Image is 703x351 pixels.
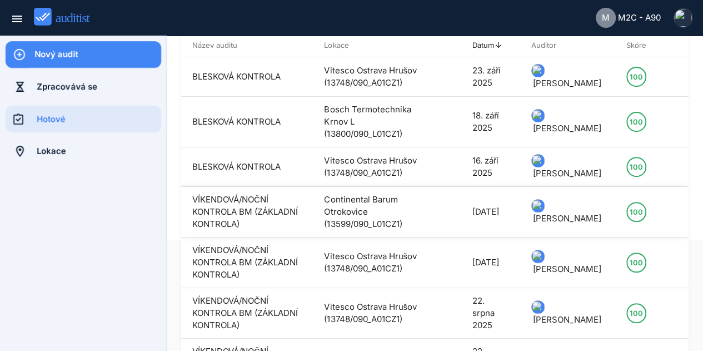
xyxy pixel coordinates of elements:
td: Vitesco Ostrava Hrušov (13748/090_A01CZ1) [313,238,439,288]
img: 1688367681_64a27241bb45f.jpeg [531,300,545,314]
div: 100 [630,113,643,131]
span: [PERSON_NAME] [533,78,601,88]
td: VÍKENDOVÁ/NOČNÍ KONTROLA BM (ZÁKLADNÍ KONTROLA) [181,288,313,339]
i: arrow_upward [494,41,503,50]
td: VÍKENDOVÁ/NOČNÍ KONTROLA BM (ZÁKLADNÍ KONTROLA) [181,238,313,288]
span: [PERSON_NAME] [533,314,601,325]
th: : Not sorted. [439,33,461,57]
img: 1688367681_64a27241bb45f.jpeg [674,9,692,27]
th: Auditor: Not sorted. Activate to sort ascending. [520,33,615,57]
div: 100 [630,158,643,176]
th: : Not sorted. [666,33,689,57]
div: 100 [630,68,643,86]
a: Hotové [6,106,161,132]
img: 1688367681_64a27241bb45f.jpeg [531,250,545,263]
img: 1688367681_64a27241bb45f.jpeg [531,64,545,77]
div: 100 [630,203,643,221]
span: [PERSON_NAME] [533,168,601,179]
td: VÍKENDOVÁ/NOČNÍ KONTROLA BM (ZÁKLADNÍ KONTROLA) [181,187,313,238]
th: Datum: Sorted descending. Activate to remove sorting. [461,33,520,57]
span: [PERSON_NAME] [533,123,601,134]
td: 23. září 2025 [461,57,520,97]
div: Nový audit [34,48,161,61]
th: Skóre: Not sorted. Activate to sort ascending. [615,33,666,57]
td: Bosch Termotechnika Krnov L (13800/090_L01CZ1) [313,97,439,147]
div: Zpracovává se [37,81,161,93]
td: Vitesco Ostrava Hrušov (13748/090_A01CZ1) [313,147,439,187]
td: 18. září 2025 [461,97,520,147]
div: 100 [630,254,643,271]
img: auditist_logo_new.svg [34,8,100,26]
img: 1688367681_64a27241bb45f.jpeg [531,154,545,167]
td: BLESKOVÁ KONTROLA [181,57,313,97]
td: BLESKOVÁ KONTROLA [181,97,313,147]
i: menu [11,12,24,26]
td: [DATE] [461,187,520,238]
a: Lokace [6,138,161,165]
img: 1688367681_64a27241bb45f.jpeg [531,199,545,212]
td: 22. srpna 2025 [461,288,520,339]
div: Hotové [37,113,161,125]
span: M2C - A90 [618,12,661,24]
div: 100 [630,304,643,322]
span: [PERSON_NAME] [533,264,601,274]
th: Lokace: Not sorted. Activate to sort ascending. [313,33,439,57]
td: 16. září 2025 [461,147,520,187]
span: [PERSON_NAME] [533,213,601,224]
a: Zpracovává se [6,73,161,100]
td: [DATE] [461,238,520,288]
td: BLESKOVÁ KONTROLA [181,147,313,187]
img: 1688367681_64a27241bb45f.jpeg [531,109,545,122]
th: Název auditu: Not sorted. Activate to sort ascending. [181,33,313,57]
td: Vitesco Ostrava Hrušov (13748/090_A01CZ1) [313,288,439,339]
td: Vitesco Ostrava Hrušov (13748/090_A01CZ1) [313,57,439,97]
div: Lokace [37,145,161,157]
span: M [602,12,610,24]
td: Continental Barum Otrokovice (13599/090_L01CZ1) [313,187,439,238]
